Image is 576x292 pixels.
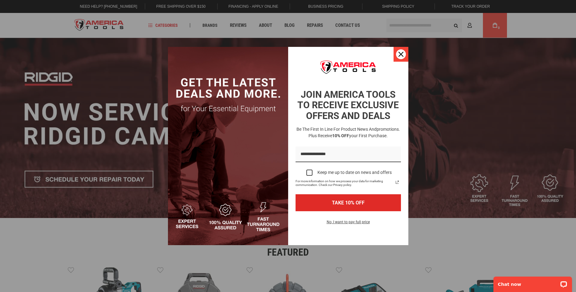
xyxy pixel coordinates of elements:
h3: Be the first in line for product news and [294,126,402,139]
div: Keep me up to date on news and offers [317,170,392,175]
strong: JOIN AMERICA TOOLS TO RECEIVE EXCLUSIVE OFFERS AND DEALS [297,89,399,121]
strong: 10% OFF [332,133,349,138]
iframe: LiveChat chat widget [489,273,576,292]
button: No, I want to pay full price [322,219,375,229]
svg: close icon [398,52,403,57]
input: Email field [296,146,401,162]
button: TAKE 10% OFF [296,194,401,211]
span: For more information on how we process your data for marketing communication. Check our Privacy p... [296,179,394,187]
button: Close [394,47,408,62]
svg: link icon [394,179,401,186]
a: Read our Privacy Policy [394,179,401,186]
